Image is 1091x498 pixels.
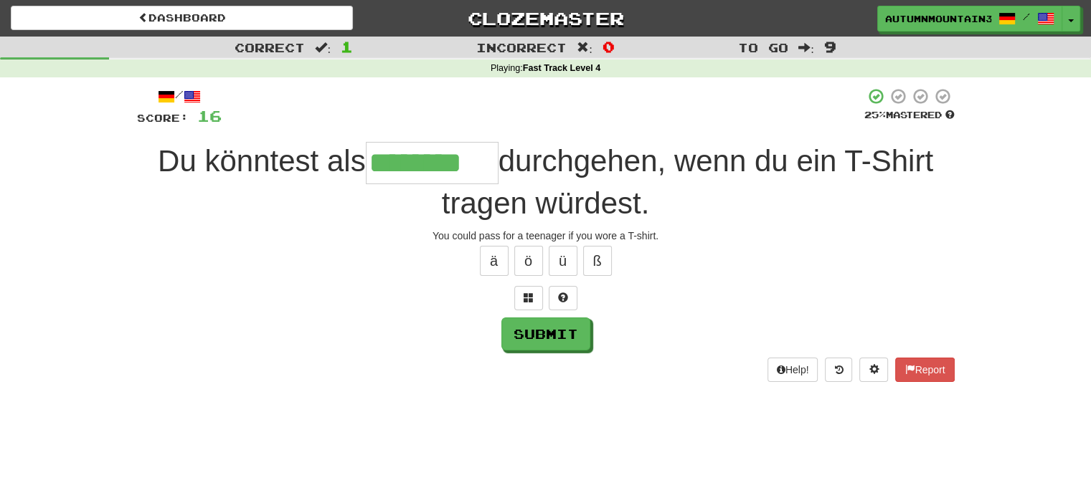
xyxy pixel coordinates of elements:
[549,286,577,310] button: Single letter hint - you only get 1 per sentence and score half the points! alt+h
[235,40,305,54] span: Correct
[864,109,886,120] span: 25 %
[864,109,955,122] div: Mastered
[480,246,509,276] button: ä
[877,6,1062,32] a: AutumnMountain3695 /
[825,358,852,382] button: Round history (alt+y)
[476,40,567,54] span: Incorrect
[603,38,615,55] span: 0
[315,42,331,54] span: :
[523,63,601,73] strong: Fast Track Level 4
[442,144,933,220] span: durchgehen, wenn du ein T-Shirt tragen würdest.
[577,42,592,54] span: :
[1023,11,1030,21] span: /
[824,38,836,55] span: 9
[137,87,222,105] div: /
[549,246,577,276] button: ü
[137,229,955,243] div: You could pass for a teenager if you wore a T-shirt.
[738,40,788,54] span: To go
[501,317,590,350] button: Submit
[895,358,954,382] button: Report
[514,286,543,310] button: Switch sentence to multiple choice alt+p
[514,246,543,276] button: ö
[341,38,353,55] span: 1
[885,12,991,25] span: AutumnMountain3695
[158,144,366,178] span: Du könntest als
[197,107,222,125] span: 16
[798,42,814,54] span: :
[374,6,717,31] a: Clozemaster
[768,358,818,382] button: Help!
[137,112,189,124] span: Score:
[583,246,612,276] button: ß
[11,6,353,30] a: Dashboard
